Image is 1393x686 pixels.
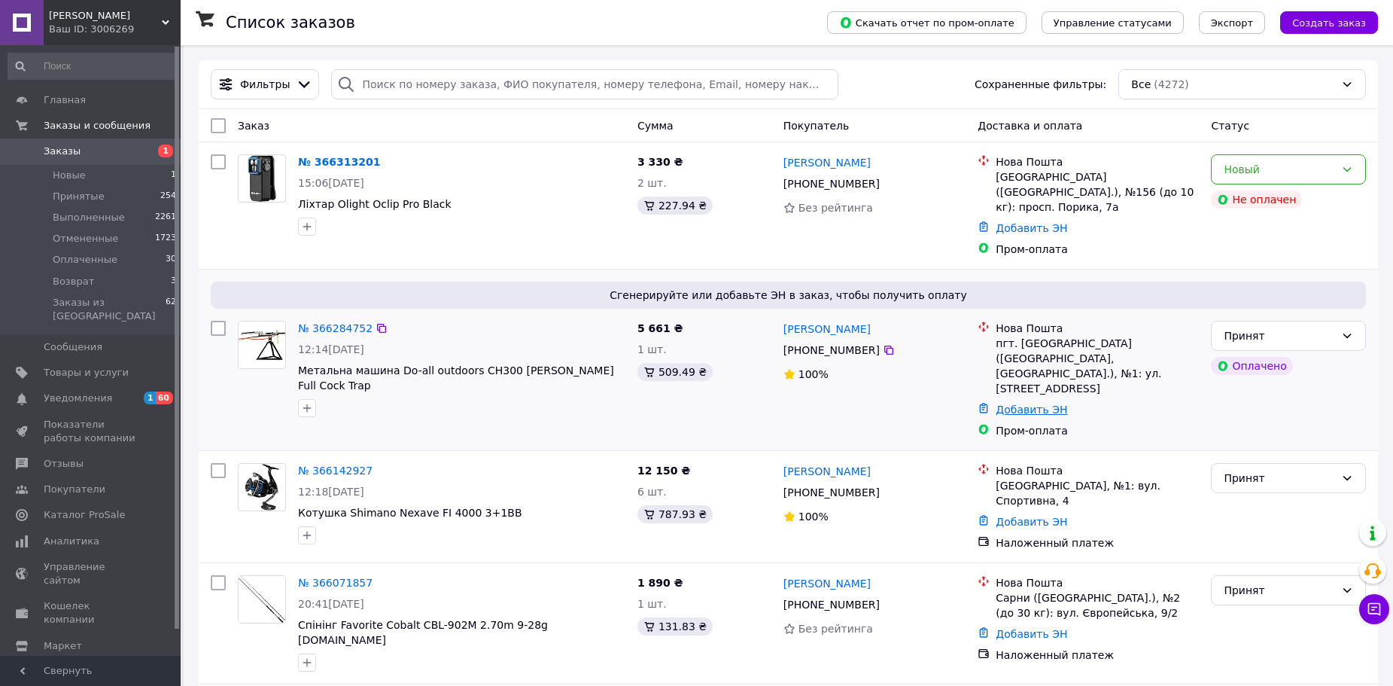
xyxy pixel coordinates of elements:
[827,11,1027,34] button: Скачать отчет по пром-оплате
[298,619,548,646] a: Спінінг Favorite Cobalt CBL-902M 2.70m 9-28g [DOMAIN_NAME]
[44,560,139,587] span: Управление сайтом
[798,202,873,214] span: Без рейтинга
[238,154,286,203] a: Фото товару
[238,463,286,511] a: Фото товару
[1211,357,1292,375] div: Оплачено
[44,145,81,158] span: Заказы
[1211,120,1249,132] span: Статус
[298,177,364,189] span: 15:06[DATE]
[217,288,1360,303] span: Сгенерируйте или добавьте ЭН в заказ, чтобы получить оплату
[996,169,1199,215] div: [GEOGRAPHIC_DATA] ([GEOGRAPHIC_DATA].), №156 (до 10 кг): просп. Порика, 7а
[44,483,105,496] span: Покупатели
[53,253,117,267] span: Оплаченные
[171,169,176,182] span: 1
[978,120,1082,132] span: Доставка и оплата
[298,465,373,477] a: № 366142927
[298,198,452,210] a: Ліхтар Olight Oclip Pro Black
[783,155,871,170] a: [PERSON_NAME]
[637,343,667,355] span: 1 шт.
[44,599,139,627] span: Кошелек компании
[1154,78,1189,90] span: (4272)
[298,364,614,392] span: Метальна машина Do-all outdoors CH300 [PERSON_NAME] Full Cock Trap
[1224,470,1335,486] div: Принят
[53,275,94,288] span: Возврат
[298,156,380,168] a: № 366313201
[798,623,873,635] span: Без рейтинга
[783,178,880,190] span: [PHONE_NUMBER]
[245,464,279,511] img: Фото товару
[49,23,181,36] div: Ваш ID: 3006269
[637,363,713,381] div: 509.49 ₴
[166,296,176,323] span: 62
[783,464,871,479] a: [PERSON_NAME]
[1224,161,1335,178] div: Новый
[996,535,1199,550] div: Наложенный платеж
[783,576,871,591] a: [PERSON_NAME]
[996,628,1067,640] a: Добавить ЭН
[996,423,1199,438] div: Пром-оплата
[155,211,176,224] span: 2261
[8,53,178,80] input: Поиск
[637,505,713,523] div: 787.93 ₴
[996,154,1199,169] div: Нова Пошта
[637,322,683,334] span: 5 661 ₴
[637,486,667,498] span: 6 шт.
[996,222,1067,234] a: Добавить ЭН
[637,465,691,477] span: 12 150 ₴
[44,418,139,445] span: Показатели работы компании
[1224,582,1335,599] div: Принят
[298,577,373,589] a: № 366071857
[1042,11,1184,34] button: Управление статусами
[239,576,285,623] img: Фото товару
[49,9,162,23] span: ЯГУАР АРМС
[44,392,112,405] span: Уведомления
[238,120,269,132] span: Заказ
[53,296,166,323] span: Заказы из [GEOGRAPHIC_DATA]
[1359,594,1389,624] button: Чат с покупателем
[637,598,667,610] span: 1 шт.
[171,275,176,288] span: 3
[996,242,1199,257] div: Пром-оплата
[44,93,86,107] span: Главная
[298,507,522,519] a: Котушка Shimano Nexave FI 4000 3+1BB
[53,169,86,182] span: Новые
[44,119,151,133] span: Заказы и сообщения
[1280,11,1378,34] button: Создать заказ
[798,511,829,523] span: 100%
[1211,191,1302,209] div: Не оплачен
[1292,17,1366,29] span: Создать заказ
[996,648,1199,663] div: Наложенный платеж
[166,253,176,267] span: 30
[783,322,871,337] a: [PERSON_NAME]
[798,368,829,380] span: 100%
[996,590,1199,620] div: Сарни ([GEOGRAPHIC_DATA].), №2 (до 30 кг): вул. Європейська, 9/2
[53,232,118,245] span: Отмененные
[996,575,1199,590] div: Нова Пошта
[238,321,286,369] a: Фото товару
[248,155,276,202] img: Фото товару
[1054,17,1172,29] span: Управление статусами
[44,457,84,471] span: Отзывы
[44,639,82,653] span: Маркет
[155,232,176,245] span: 1723
[839,16,1014,29] span: Скачать отчет по пром-оплате
[331,69,838,99] input: Поиск по номеру заказа, ФИО покупателя, номеру телефона, Email, номеру накладной
[1199,11,1265,34] button: Экспорт
[156,392,173,404] span: 60
[238,575,286,623] a: Фото товару
[44,508,125,522] span: Каталог ProSale
[975,77,1106,92] span: Сохраненные фильтры:
[44,340,102,354] span: Сообщения
[637,577,683,589] span: 1 890 ₴
[996,404,1067,416] a: Добавить ЭН
[158,145,173,157] span: 1
[996,321,1199,336] div: Нова Пошта
[240,77,290,92] span: Фильтры
[239,330,285,361] img: Фото товару
[996,478,1199,508] div: [GEOGRAPHIC_DATA], №1: вул. Спортивна, 4
[298,598,364,610] span: 20:41[DATE]
[298,486,364,498] span: 12:18[DATE]
[53,211,125,224] span: Выполненные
